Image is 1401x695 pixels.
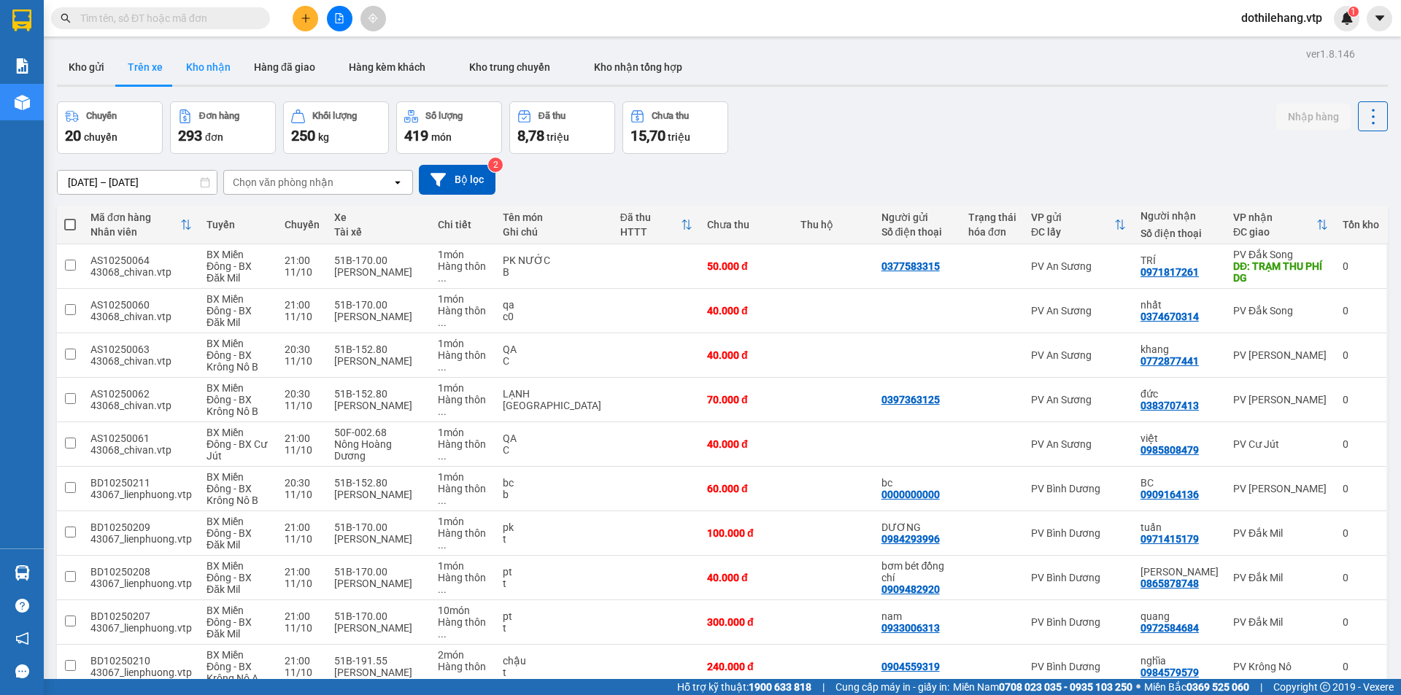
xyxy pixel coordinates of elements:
div: 43067_lienphuong.vtp [90,622,192,634]
span: | [822,679,825,695]
div: [PERSON_NAME] [334,400,423,411]
span: Kho trung chuyển [469,61,550,73]
div: Nông Hoàng Dương [334,438,423,462]
div: AS10250064 [90,255,192,266]
div: Hàng thông thường [438,527,488,551]
div: 51B-152.80 [334,477,423,489]
div: tuấn [1141,521,1219,533]
div: Tài xế [334,226,423,238]
div: 0909482920 [881,583,940,595]
div: 0397363125 [881,394,940,405]
span: BX Miền Đông - BX Đăk Mil [207,249,252,284]
div: DĐ: TRẠM THU PHÍ DG [1233,260,1328,284]
div: PV An Sương [1031,349,1126,361]
span: BX Miền Đông - BX Đăk Mil [207,293,252,328]
div: 50F-002.68 [334,427,423,438]
div: PV Bình Dương [1031,572,1126,583]
div: PV An Sương [1031,260,1126,272]
div: đức [1141,388,1219,400]
span: ... [438,494,447,506]
div: 11/10 [285,667,320,678]
div: 51B-152.80 [334,388,423,400]
div: việt [1141,432,1219,444]
div: 11/10 [285,266,320,278]
div: 21:00 [285,521,320,533]
div: Hàng thông thường [438,305,488,328]
strong: 1900 633 818 [749,681,811,693]
div: 0904559319 [881,661,940,672]
div: 1 món [438,427,488,438]
div: pt [503,610,605,622]
span: 15,70 [630,127,665,144]
div: Đơn hàng [199,111,239,121]
div: BD10250211 [90,477,192,489]
div: Số lượng [425,111,463,121]
div: Hàng thông thường [438,349,488,373]
div: xuân phúc [1141,566,1219,578]
div: 40.000 đ [707,305,786,317]
span: BX Miền Đông - BX Đăk Mil [207,605,252,640]
div: VP nhận [1233,211,1316,223]
div: Chuyến [86,111,117,121]
div: PV Bình Dương [1031,616,1126,628]
div: Hàng thông thường [438,483,488,506]
div: Xe [334,211,423,223]
div: 21:00 [285,299,320,311]
div: 1 món [438,516,488,527]
span: Miền Bắc [1144,679,1249,695]
button: Chưa thu15,70 triệu [622,101,728,154]
div: t [503,667,605,678]
span: question-circle [15,599,29,613]
div: HTTT [620,226,681,238]
div: PV Cư Jút [1233,438,1328,450]
div: khang [1141,343,1219,355]
div: 40.000 đ [707,572,786,583]
button: Chuyến20chuyến [57,101,163,154]
div: DƯƠNG [881,521,954,533]
div: 0971817261 [1141,266,1199,278]
div: 51B-170.00 [334,610,423,622]
div: C [503,444,605,456]
span: chuyến [84,131,117,143]
div: 0 [1343,572,1379,583]
span: Hàng kèm khách [349,61,425,73]
div: 0971415179 [1141,533,1199,545]
div: AS10250060 [90,299,192,311]
div: 60.000 đ [707,483,786,494]
input: Select a date range. [58,171,217,194]
div: BD10250208 [90,566,192,578]
button: aim [360,6,386,31]
div: 21:00 [285,655,320,667]
div: TX [503,400,605,411]
sup: 1 [1348,7,1359,17]
span: Cung cấp máy in - giấy in: [835,679,949,695]
div: ĐC giao [1233,226,1316,238]
div: Hàng thông thường [438,572,488,595]
th: Toggle SortBy [1024,206,1133,244]
div: [PERSON_NAME] [334,266,423,278]
div: pk [503,521,605,533]
span: 20 [65,127,81,144]
div: 100.000 đ [707,527,786,539]
div: PV An Sương [1031,438,1126,450]
button: caret-down [1367,6,1392,31]
span: Miền Nam [953,679,1132,695]
div: c0 [503,311,605,322]
div: PV [PERSON_NAME] [1233,349,1328,361]
div: 20:30 [285,343,320,355]
div: Tồn kho [1343,219,1379,230]
span: ... [438,317,447,328]
span: 419 [404,127,428,144]
div: 1 món [438,293,488,305]
div: 11/10 [285,622,320,634]
button: plus [293,6,318,31]
div: 43068_chivan.vtp [90,266,192,278]
img: logo-vxr [12,9,31,31]
button: Hàng đã giao [242,50,327,85]
div: ver 1.8.146 [1306,46,1355,62]
div: [PERSON_NAME] [334,533,423,545]
span: Kho nhận tổng hợp [594,61,682,73]
div: 43068_chivan.vtp [90,400,192,411]
div: bc [881,477,954,489]
span: ... [438,628,447,640]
